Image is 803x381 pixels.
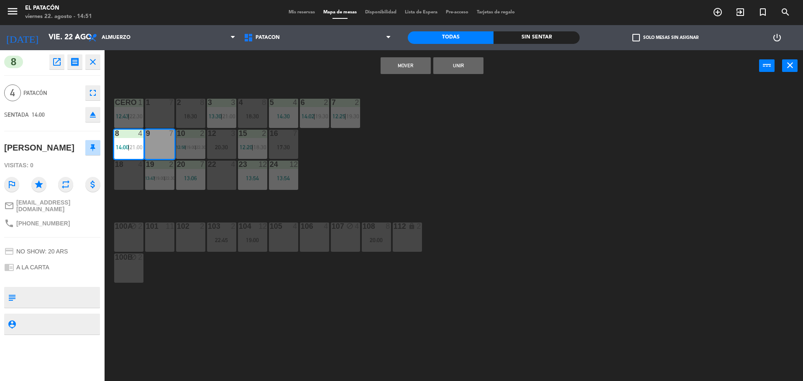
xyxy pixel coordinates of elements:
[88,110,98,120] i: eject
[116,144,129,151] span: 14:00
[324,222,329,230] div: 4
[759,59,775,72] button: power_input
[632,34,698,41] label: Solo mesas sin asignar
[52,57,62,67] i: open_in_new
[222,113,235,120] span: 21:00
[128,144,130,151] span: |
[200,130,205,137] div: 2
[32,111,45,118] span: 14:00
[116,113,129,120] span: 12:43
[269,144,298,150] div: 17:30
[138,99,143,106] div: 1
[231,222,236,230] div: 2
[25,13,92,21] div: viernes 22. agosto - 14:51
[231,130,236,137] div: 3
[780,7,790,17] i: search
[494,31,579,44] div: Sin sentar
[6,5,19,20] button: menu
[88,88,98,98] i: fullscreen
[7,293,16,302] i: subject
[314,113,315,120] span: |
[49,54,64,69] button: open_in_new
[408,31,494,44] div: Todas
[166,222,174,230] div: 11
[186,145,196,150] span: 19:00
[85,54,100,69] button: close
[293,222,298,230] div: 4
[302,113,315,120] span: 14:02
[6,5,19,18] i: menu
[332,113,345,120] span: 12:25
[269,175,298,181] div: 13:54
[154,176,155,181] span: |
[130,253,137,261] i: block
[16,220,70,227] span: [PHONE_NUMBER]
[735,7,745,17] i: exit_to_app
[176,113,205,119] div: 18:30
[4,56,23,68] span: 8
[772,33,782,43] i: power_settings_new
[289,161,298,168] div: 12
[85,107,100,122] button: eject
[176,145,186,150] span: 12:58
[238,175,267,181] div: 13:54
[85,177,100,192] i: attach_money
[4,177,19,192] i: outlined_flag
[238,113,267,119] div: 18:30
[200,161,205,168] div: 7
[293,99,298,106] div: 4
[361,10,401,15] span: Disponibilidad
[238,237,267,243] div: 19:00
[4,141,74,155] div: [PERSON_NAME]
[252,144,253,151] span: |
[128,113,130,120] span: |
[258,222,267,230] div: 12
[102,35,130,41] span: Almuerzo
[262,99,267,106] div: 8
[713,7,723,17] i: add_circle_outline
[315,113,328,120] span: 19:30
[130,113,143,120] span: 22:30
[221,113,222,120] span: |
[138,130,143,137] div: 4
[417,222,422,230] div: 2
[346,222,353,230] i: block
[355,99,360,106] div: 2
[319,10,361,15] span: Mapa de mesas
[165,176,175,181] span: 22:30
[72,33,82,43] i: arrow_drop_down
[4,84,21,101] span: 4
[25,4,92,13] div: El Patacón
[355,222,360,230] div: 4
[130,144,143,151] span: 21:00
[253,144,266,151] span: 18:30
[231,99,236,106] div: 3
[433,57,483,74] button: Unir
[386,222,391,230] div: 8
[209,113,222,120] span: 13:30
[200,222,205,230] div: 2
[16,264,49,271] span: A LA CARTA
[269,113,298,119] div: 14:30
[138,222,143,230] div: 2
[169,99,174,106] div: 7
